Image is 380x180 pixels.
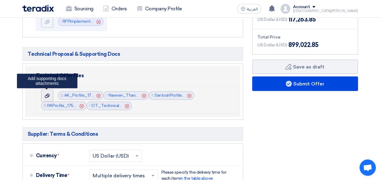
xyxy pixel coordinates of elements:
[36,148,84,163] div: Currency
[22,47,243,61] h5: Technical Proposal & Supporting Docs
[252,76,358,91] button: Submit Offer
[257,16,287,23] span: US Dollar (USD)
[98,2,132,15] a: Orders
[61,2,98,15] a: Sourcing
[154,93,221,98] a: SantoshProfile_1753342251918.pdf
[288,40,318,49] span: 899,022.85
[293,5,310,10] div: Account
[288,15,316,24] span: 117,263.85
[281,4,290,14] img: profile_test.png
[293,9,358,13] div: [DEMOGRAPHIC_DATA][PERSON_NAME]
[132,2,187,15] a: Company Profile
[64,93,124,98] a: AK_Profile_1753342251390.pdf
[63,19,281,24] a: RFPImplementation_of_Network_Detection_and_Response_technology__Darktrace_BOW_1753342231037.pdf
[22,127,243,141] h5: Supplier: Terms & Conditions
[237,4,261,14] button: العربية
[257,42,287,48] span: US Dollar (USD)
[47,103,104,108] a: RKProfile_1753342251623.pdf
[92,103,185,108] a: DT_Technical_ProposalZIIS_1753342255224.pdf
[36,68,233,83] div: Technical Offer Files
[17,74,77,88] div: Add supporting docs attachments
[22,5,54,12] img: Teradix logo
[359,159,376,176] a: Open chat
[257,34,353,40] div: Total Price
[109,93,200,98] a: Naveen_Thanneeru_Profile_1753342251622.pdf
[252,59,358,74] button: Save as draft
[247,7,258,11] span: العربية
